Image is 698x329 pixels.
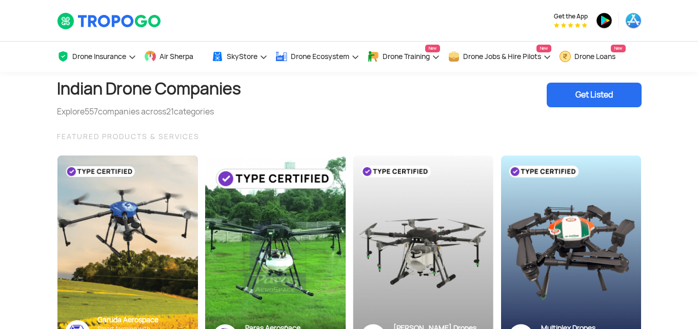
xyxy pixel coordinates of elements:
span: Drone Loans [574,52,615,61]
div: Garuda Aerospace [97,315,190,325]
span: 557 [85,106,98,117]
img: TropoGo Logo [57,12,162,30]
div: FEATURED PRODUCTS & SERVICES [57,130,642,143]
div: Get Listed [547,83,642,107]
a: Drone TrainingNew [367,42,440,72]
a: SkyStore [211,42,268,72]
img: ic_appstore.png [625,12,642,29]
span: New [611,45,626,52]
a: Drone Ecosystem [275,42,360,72]
span: 21 [166,106,174,117]
img: ic_playstore.png [596,12,612,29]
a: Drone Insurance [57,42,136,72]
a: Drone LoansNew [559,42,626,72]
a: Air Sherpa [144,42,204,72]
div: Explore companies across categories [57,106,241,118]
span: SkyStore [227,52,257,61]
h1: Indian Drone Companies [57,72,241,106]
span: Drone Training [383,52,430,61]
span: New [425,45,440,52]
span: Air Sherpa [159,52,193,61]
span: Get the App [554,12,588,21]
span: New [536,45,551,52]
span: Drone Insurance [72,52,126,61]
img: App Raking [554,23,587,28]
a: Drone Jobs & Hire PilotsNew [448,42,551,72]
span: Drone Jobs & Hire Pilots [463,52,541,61]
span: Drone Ecosystem [291,52,349,61]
